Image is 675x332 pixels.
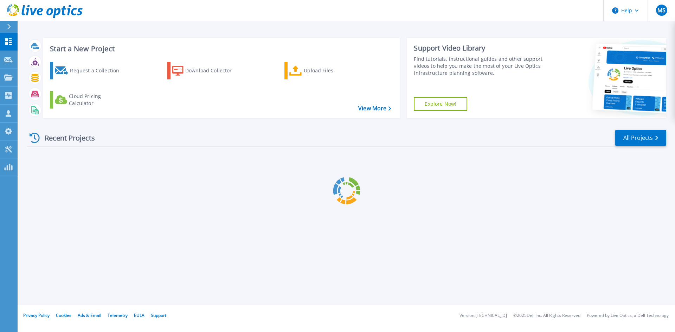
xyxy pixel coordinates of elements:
a: Cloud Pricing Calculator [50,91,128,109]
li: Version: [TECHNICAL_ID] [459,313,507,318]
a: Cookies [56,312,71,318]
li: Powered by Live Optics, a Dell Technology [587,313,669,318]
div: Cloud Pricing Calculator [69,93,125,107]
a: Support [151,312,166,318]
a: View More [358,105,391,112]
a: Request a Collection [50,62,128,79]
a: Download Collector [167,62,246,79]
div: Request a Collection [70,64,126,78]
div: Recent Projects [27,129,104,147]
span: MS [657,7,666,13]
h3: Start a New Project [50,45,391,53]
a: Ads & Email [78,312,101,318]
a: Privacy Policy [23,312,50,318]
a: Explore Now! [414,97,467,111]
div: Support Video Library [414,44,546,53]
div: Upload Files [304,64,360,78]
div: Download Collector [185,64,242,78]
a: All Projects [615,130,666,146]
a: EULA [134,312,144,318]
a: Upload Files [284,62,363,79]
li: © 2025 Dell Inc. All Rights Reserved [513,313,580,318]
div: Find tutorials, instructional guides and other support videos to help you make the most of your L... [414,56,546,77]
a: Telemetry [108,312,128,318]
